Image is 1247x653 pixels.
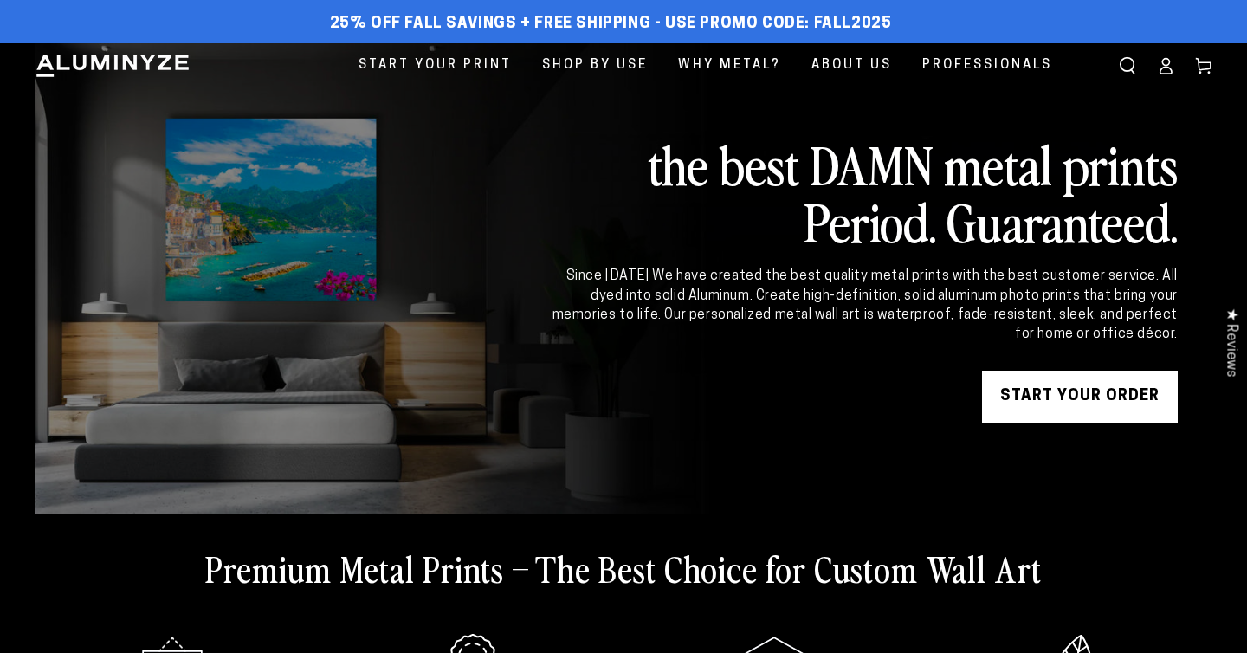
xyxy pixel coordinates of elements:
[1214,294,1247,391] div: Click to open Judge.me floating reviews tab
[549,135,1178,249] h2: the best DAMN metal prints Period. Guaranteed.
[542,54,648,77] span: Shop By Use
[346,43,525,87] a: Start Your Print
[798,43,905,87] a: About Us
[982,371,1178,423] a: START YOUR Order
[205,546,1042,591] h2: Premium Metal Prints – The Best Choice for Custom Wall Art
[359,54,512,77] span: Start Your Print
[811,54,892,77] span: About Us
[922,54,1052,77] span: Professionals
[665,43,794,87] a: Why Metal?
[1108,47,1147,85] summary: Search our site
[529,43,661,87] a: Shop By Use
[909,43,1065,87] a: Professionals
[330,15,892,34] span: 25% off FALL Savings + Free Shipping - Use Promo Code: FALL2025
[35,53,191,79] img: Aluminyze
[549,267,1178,345] div: Since [DATE] We have created the best quality metal prints with the best customer service. All dy...
[678,54,781,77] span: Why Metal?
